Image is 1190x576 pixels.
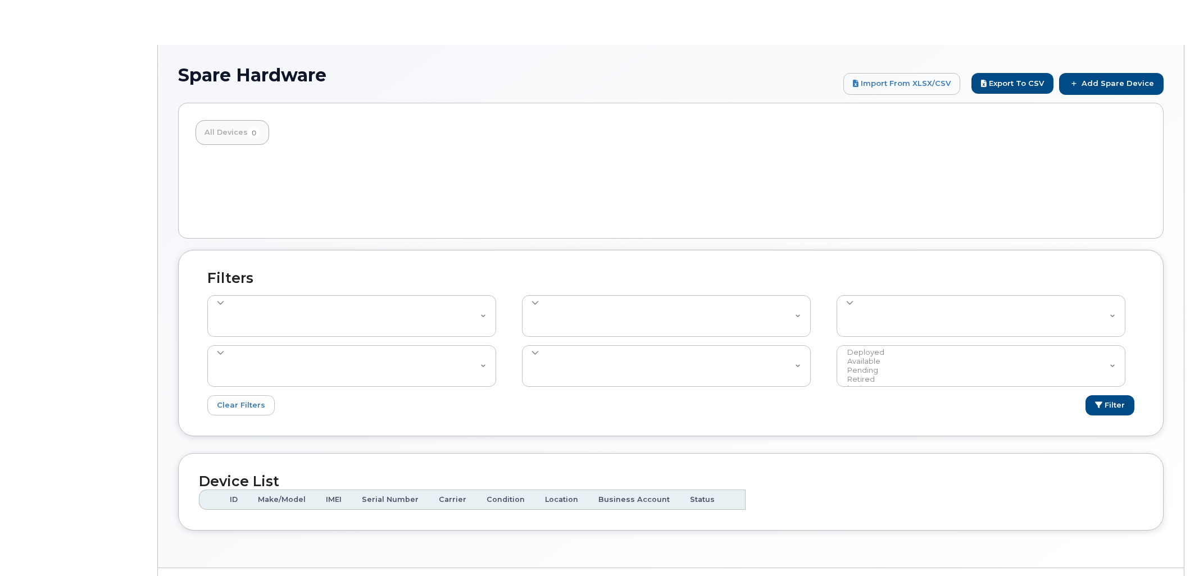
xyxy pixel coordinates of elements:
[199,474,1143,490] h2: Device List
[843,73,960,94] a: Import from XLSX/CSV
[352,490,429,510] th: Serial Number
[846,348,1110,357] option: Deployed
[846,357,1110,366] option: Available
[178,65,838,85] h1: Spare Hardware
[1085,395,1134,416] button: Filter
[429,490,476,510] th: Carrier
[846,366,1110,375] option: Pending
[207,395,275,416] a: Clear Filters
[476,490,535,510] th: Condition
[1059,73,1164,94] a: Add Spare Device
[971,73,1053,94] button: Export to CSV
[248,127,260,139] span: 0
[199,271,1143,286] h2: Filters
[220,490,248,510] th: ID
[248,490,316,510] th: Make/Model
[846,384,1110,393] option: Lost
[316,490,352,510] th: IMEI
[680,490,725,510] th: Status
[535,490,588,510] th: Location
[846,375,1110,384] option: Retired
[196,120,269,145] a: All Devices0
[588,490,680,510] th: Business Account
